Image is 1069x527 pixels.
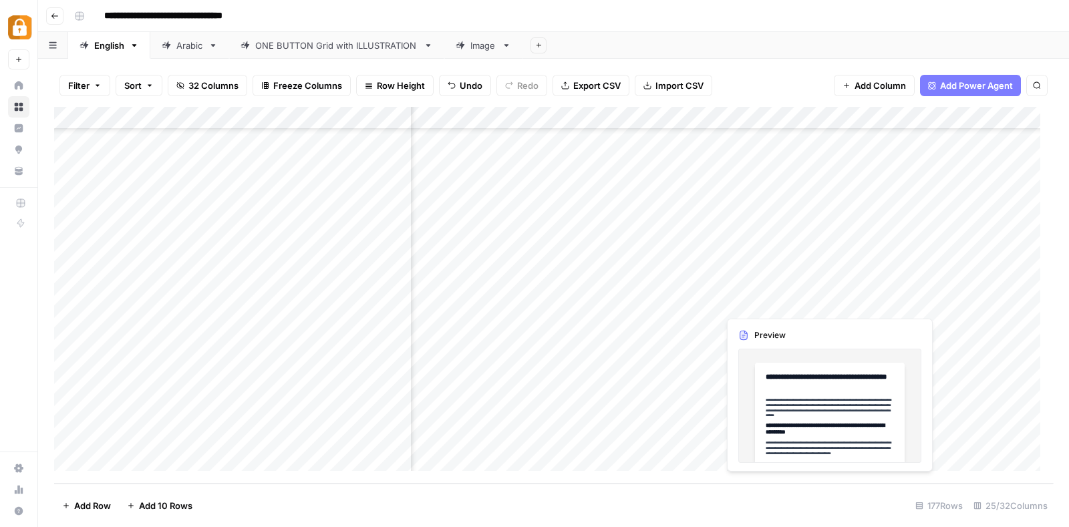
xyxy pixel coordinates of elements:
[377,79,425,92] span: Row Height
[124,79,142,92] span: Sort
[8,500,29,522] button: Help + Support
[553,75,629,96] button: Export CSV
[59,75,110,96] button: Filter
[150,32,229,59] a: Arabic
[496,75,547,96] button: Redo
[8,479,29,500] a: Usage
[8,160,29,182] a: Your Data
[834,75,915,96] button: Add Column
[74,499,111,512] span: Add Row
[168,75,247,96] button: 32 Columns
[188,79,239,92] span: 32 Columns
[139,499,192,512] span: Add 10 Rows
[356,75,434,96] button: Row Height
[273,79,342,92] span: Freeze Columns
[444,32,522,59] a: Image
[8,15,32,39] img: Adzz Logo
[94,39,124,52] div: English
[119,495,200,516] button: Add 10 Rows
[8,11,29,44] button: Workspace: Adzz
[176,39,203,52] div: Arabic
[439,75,491,96] button: Undo
[68,32,150,59] a: English
[968,495,1053,516] div: 25/32 Columns
[54,495,119,516] button: Add Row
[655,79,704,92] span: Import CSV
[8,139,29,160] a: Opportunities
[68,79,90,92] span: Filter
[855,79,906,92] span: Add Column
[8,118,29,139] a: Insights
[116,75,162,96] button: Sort
[940,79,1013,92] span: Add Power Agent
[460,79,482,92] span: Undo
[470,39,496,52] div: Image
[8,96,29,118] a: Browse
[910,495,968,516] div: 177 Rows
[573,79,621,92] span: Export CSV
[253,75,351,96] button: Freeze Columns
[920,75,1021,96] button: Add Power Agent
[229,32,444,59] a: ONE BUTTON Grid with ILLUSTRATION
[8,458,29,479] a: Settings
[635,75,712,96] button: Import CSV
[517,79,539,92] span: Redo
[255,39,418,52] div: ONE BUTTON Grid with ILLUSTRATION
[8,75,29,96] a: Home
